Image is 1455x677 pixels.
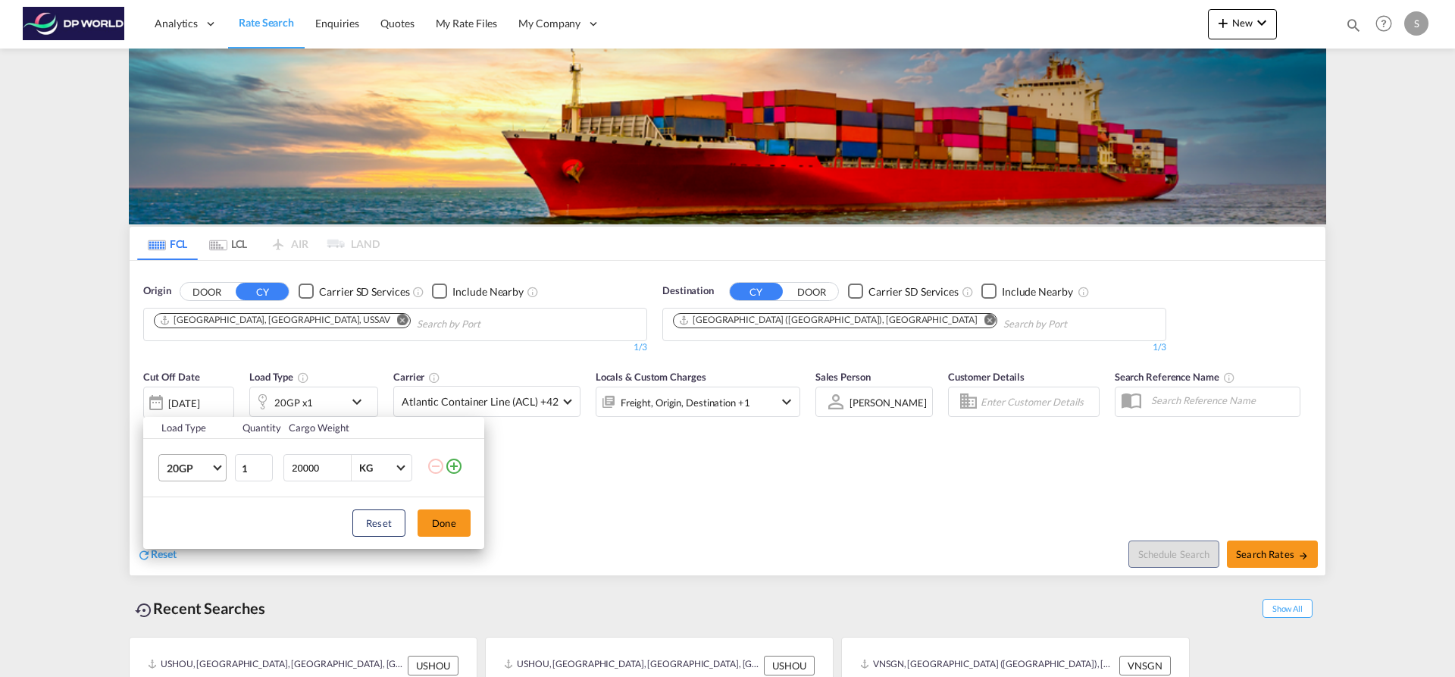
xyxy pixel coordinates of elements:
[427,457,445,475] md-icon: icon-minus-circle-outline
[445,457,463,475] md-icon: icon-plus-circle-outline
[359,462,373,474] div: KG
[290,455,351,481] input: Enter Weight
[143,417,233,439] th: Load Type
[352,509,405,537] button: Reset
[235,454,273,481] input: Qty
[418,509,471,537] button: Done
[158,454,227,481] md-select: Choose: 20GP
[289,421,418,434] div: Cargo Weight
[167,461,211,476] span: 20GP
[233,417,280,439] th: Quantity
